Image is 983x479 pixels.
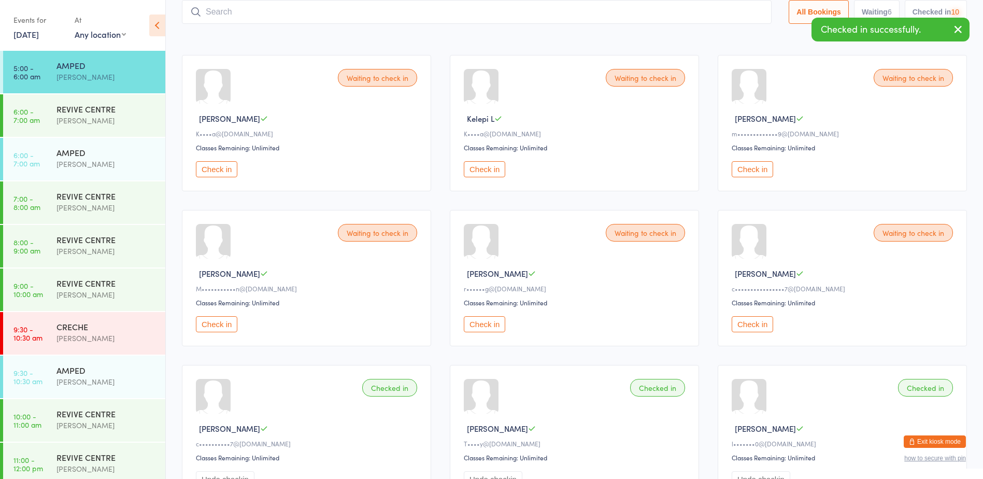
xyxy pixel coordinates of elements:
[3,356,165,398] a: 9:30 -10:30 amAMPED[PERSON_NAME]
[874,224,953,242] div: Waiting to check in
[199,268,260,279] span: [PERSON_NAME]
[904,455,966,462] button: how to secure with pin
[196,298,420,307] div: Classes Remaining: Unlimited
[56,103,156,115] div: REVIVE CENTRE
[732,284,956,293] div: c••••••••••••••••7@[DOMAIN_NAME]
[735,113,796,124] span: [PERSON_NAME]
[732,316,773,332] button: Check in
[467,113,494,124] span: Kelepi L
[338,69,417,87] div: Waiting to check in
[13,238,40,255] time: 8:00 - 9:00 am
[3,312,165,355] a: 9:30 -10:30 amCRECHE[PERSON_NAME]
[732,298,956,307] div: Classes Remaining: Unlimited
[13,64,40,80] time: 5:00 - 6:00 am
[196,129,420,138] div: K••••a@[DOMAIN_NAME]
[464,439,688,448] div: T••••y@[DOMAIN_NAME]
[56,376,156,388] div: [PERSON_NAME]
[56,289,156,301] div: [PERSON_NAME]
[732,439,956,448] div: l•••••••0@[DOMAIN_NAME]
[13,412,41,429] time: 10:00 - 11:00 am
[606,69,685,87] div: Waiting to check in
[874,69,953,87] div: Waiting to check in
[3,269,165,311] a: 9:00 -10:00 amREVIVE CENTRE[PERSON_NAME]
[732,453,956,462] div: Classes Remaining: Unlimited
[196,439,420,448] div: c••••••••••7@[DOMAIN_NAME]
[464,284,688,293] div: r••••••g@[DOMAIN_NAME]
[196,161,237,177] button: Check in
[56,463,156,475] div: [PERSON_NAME]
[75,29,126,40] div: Any location
[606,224,685,242] div: Waiting to check in
[3,51,165,93] a: 5:00 -6:00 amAMPED[PERSON_NAME]
[464,453,688,462] div: Classes Remaining: Unlimited
[3,94,165,137] a: 6:00 -7:00 amREVIVE CENTRE[PERSON_NAME]
[56,71,156,83] div: [PERSON_NAME]
[196,316,237,332] button: Check in
[3,181,165,224] a: 7:00 -8:00 amREVIVE CENTRE[PERSON_NAME]
[13,325,42,342] time: 9:30 - 10:30 am
[56,60,156,71] div: AMPED
[56,452,156,463] div: REVIVE CENTRE
[467,423,528,434] span: [PERSON_NAME]
[56,245,156,257] div: [PERSON_NAME]
[56,419,156,431] div: [PERSON_NAME]
[56,147,156,158] div: AMPED
[464,316,505,332] button: Check in
[3,138,165,180] a: 6:00 -7:00 amAMPED[PERSON_NAME]
[951,8,959,16] div: 10
[888,8,892,16] div: 6
[13,151,40,167] time: 6:00 - 7:00 am
[13,107,40,124] time: 6:00 - 7:00 am
[13,29,39,40] a: [DATE]
[56,115,156,126] div: [PERSON_NAME]
[13,281,43,298] time: 9:00 - 10:00 am
[735,423,796,434] span: [PERSON_NAME]
[199,423,260,434] span: [PERSON_NAME]
[898,379,953,397] div: Checked in
[338,224,417,242] div: Waiting to check in
[56,332,156,344] div: [PERSON_NAME]
[13,194,40,211] time: 7:00 - 8:00 am
[362,379,417,397] div: Checked in
[811,18,970,41] div: Checked in successfully.
[735,268,796,279] span: [PERSON_NAME]
[56,408,156,419] div: REVIVE CENTRE
[196,143,420,152] div: Classes Remaining: Unlimited
[196,453,420,462] div: Classes Remaining: Unlimited
[196,284,420,293] div: M•••••••••••n@[DOMAIN_NAME]
[3,399,165,442] a: 10:00 -11:00 amREVIVE CENTRE[PERSON_NAME]
[75,11,126,29] div: At
[56,364,156,376] div: AMPED
[56,158,156,170] div: [PERSON_NAME]
[732,143,956,152] div: Classes Remaining: Unlimited
[630,379,685,397] div: Checked in
[904,435,966,448] button: Exit kiosk mode
[732,129,956,138] div: m•••••••••••••9@[DOMAIN_NAME]
[13,456,43,472] time: 11:00 - 12:00 pm
[56,321,156,332] div: CRECHE
[56,234,156,245] div: REVIVE CENTRE
[13,369,42,385] time: 9:30 - 10:30 am
[56,277,156,289] div: REVIVE CENTRE
[56,190,156,202] div: REVIVE CENTRE
[199,113,260,124] span: [PERSON_NAME]
[56,202,156,214] div: [PERSON_NAME]
[467,268,528,279] span: [PERSON_NAME]
[464,129,688,138] div: K••••a@[DOMAIN_NAME]
[464,143,688,152] div: Classes Remaining: Unlimited
[732,161,773,177] button: Check in
[3,225,165,267] a: 8:00 -9:00 amREVIVE CENTRE[PERSON_NAME]
[13,11,64,29] div: Events for
[464,161,505,177] button: Check in
[464,298,688,307] div: Classes Remaining: Unlimited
